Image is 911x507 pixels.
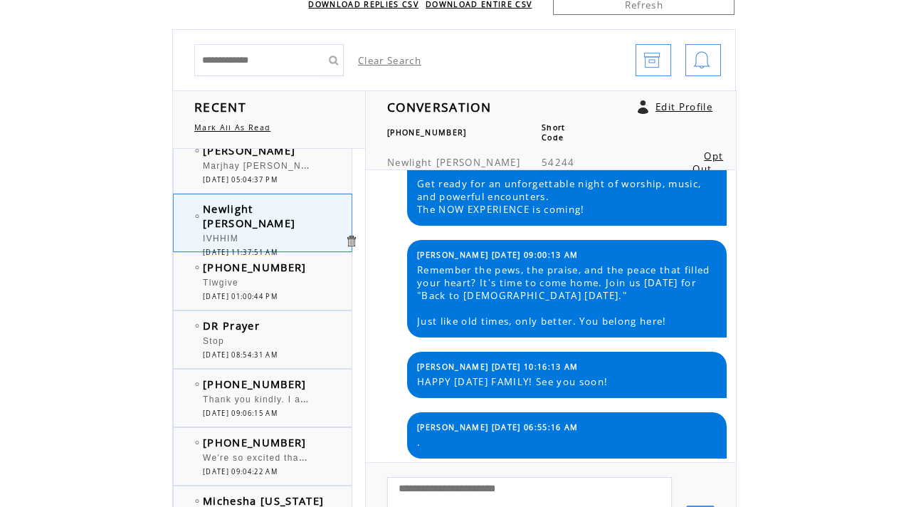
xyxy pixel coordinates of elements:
[194,122,270,132] a: Mark All As Read
[417,422,579,432] span: [PERSON_NAME] [DATE] 06:55:16 AM
[203,350,278,360] span: [DATE] 08:54:31 AM
[203,157,621,172] span: Marjhay [PERSON_NAME] [PERSON_NAME][EMAIL_ADDRESS][DOMAIN_NAME] Actress
[203,248,278,257] span: [DATE] 11:37:51 AM
[643,45,660,77] img: archive.png
[417,152,716,216] span: Incase you missed our big announcement last week: Get ready for an unforgettable night of worship...
[203,377,307,391] span: [PHONE_NUMBER]
[417,436,716,449] span: .
[542,156,575,169] span: 54244
[358,54,421,67] a: Clear Search
[693,45,710,77] img: bell.png
[203,391,607,405] span: Thank you kindly. I am a believer & have been looking for an opportunity such as this.
[203,202,295,230] span: Newlight [PERSON_NAME]
[203,175,278,184] span: [DATE] 05:04:37 PM
[344,234,358,248] a: Click to delete these messgaes
[203,336,224,346] span: Stop
[195,149,199,152] img: bulletEmpty.png
[195,324,199,328] img: bulletEmpty.png
[203,143,295,157] span: [PERSON_NAME]
[322,44,344,76] input: Submit
[195,499,199,503] img: bulletEmpty.png
[203,409,278,418] span: [DATE] 09:06:15 AM
[655,100,712,113] a: Edit Profile
[203,278,238,288] span: Tlwgive
[417,362,579,372] span: [PERSON_NAME] [DATE] 10:16:13 AM
[203,435,307,449] span: [PHONE_NUMBER]
[387,156,433,169] span: Newlight
[387,98,491,115] span: CONVERSATION
[417,263,716,328] span: Remember the pews, the praise, and the peace that filled your heart? It's time to come home. Join...
[417,375,716,388] span: HAPPY [DATE] FAMILY! See you soon!
[195,441,199,444] img: bulletEmpty.png
[203,260,307,274] span: [PHONE_NUMBER]
[203,292,278,301] span: [DATE] 01:00:44 PM
[195,214,199,218] img: bulletEmpty.png
[203,234,238,244] span: IVHHIM
[542,122,566,142] span: Short Code
[194,98,246,115] span: RECENT
[195,382,199,386] img: bulletEmpty.png
[436,156,520,169] span: [PERSON_NAME]
[387,127,467,137] span: [PHONE_NUMBER]
[203,467,278,476] span: [DATE] 09:04:22 AM
[417,250,579,260] span: [PERSON_NAME] [DATE] 09:00:13 AM
[638,100,648,114] a: Click to edit user profile
[693,150,723,175] a: Opt Out
[195,266,199,269] img: bulletEmpty.png
[203,318,260,333] span: DR Prayer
